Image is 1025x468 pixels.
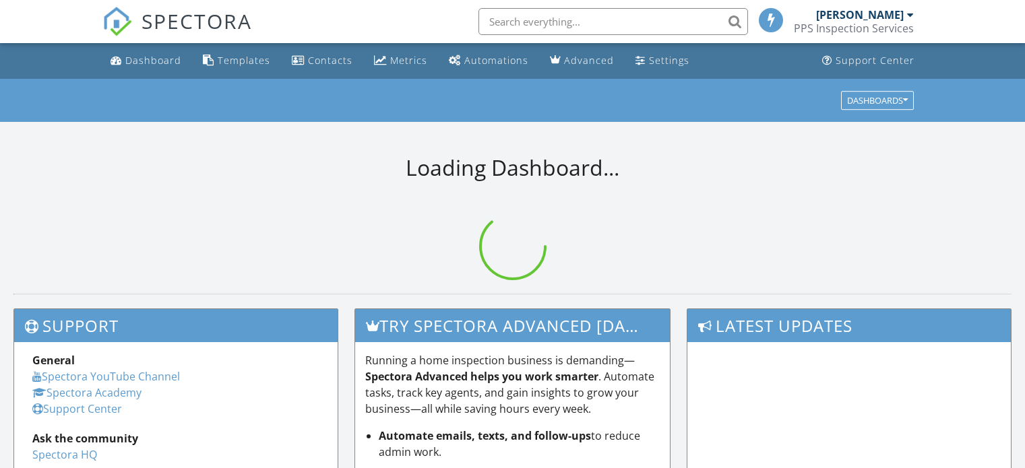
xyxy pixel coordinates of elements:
a: Automations (Basic) [443,48,534,73]
strong: General [32,353,75,368]
div: Support Center [836,54,914,67]
a: Contacts [286,48,358,73]
a: Settings [630,48,695,73]
div: [PERSON_NAME] [816,8,904,22]
a: Templates [197,48,276,73]
span: SPECTORA [142,7,252,35]
div: Dashboard [125,54,181,67]
img: The Best Home Inspection Software - Spectora [102,7,132,36]
h3: Support [14,309,338,342]
div: Contacts [308,54,352,67]
a: Support Center [817,48,920,73]
div: Metrics [390,54,427,67]
div: Dashboards [847,96,908,105]
a: Spectora Academy [32,385,142,400]
li: to reduce admin work. [379,428,660,460]
strong: Automate emails, texts, and follow-ups [379,428,591,443]
div: Automations [464,54,528,67]
div: Advanced [564,54,614,67]
div: Ask the community [32,430,319,446]
a: Spectora HQ [32,447,97,462]
a: Dashboard [105,48,187,73]
a: Support Center [32,401,122,416]
button: Dashboards [841,91,914,110]
input: Search everything... [478,8,748,35]
p: Running a home inspection business is demanding— . Automate tasks, track key agents, and gain ins... [365,352,660,417]
a: Metrics [369,48,433,73]
div: Templates [218,54,270,67]
h3: Latest Updates [687,309,1011,342]
div: PPS Inspection Services [794,22,914,35]
strong: Spectora Advanced helps you work smarter [365,369,598,384]
a: SPECTORA [102,18,252,46]
a: Advanced [545,48,619,73]
a: Spectora YouTube Channel [32,369,180,384]
div: Settings [649,54,689,67]
h3: Try spectora advanced [DATE] [355,309,671,342]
